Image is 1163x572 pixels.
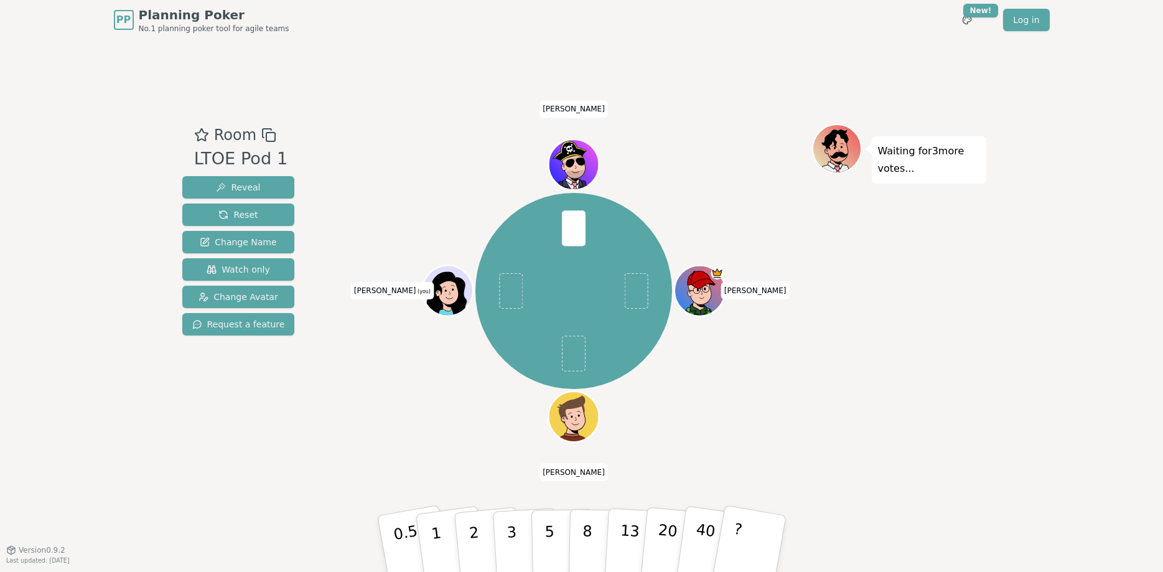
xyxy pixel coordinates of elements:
[192,318,285,331] span: Request a feature
[216,181,260,194] span: Reveal
[19,545,65,555] span: Version 0.9.2
[721,282,790,299] span: Click to change your name
[139,6,289,24] span: Planning Poker
[182,313,295,335] button: Request a feature
[539,464,608,481] span: Click to change your name
[194,124,209,146] button: Add as favourite
[1003,9,1049,31] a: Log in
[200,236,276,248] span: Change Name
[214,124,256,146] span: Room
[416,289,431,294] span: (you)
[139,24,289,34] span: No.1 planning poker tool for agile teams
[956,9,978,31] button: New!
[114,6,289,34] a: PPPlanning PokerNo.1 planning poker tool for agile teams
[711,267,723,279] span: Jim is the host
[182,258,295,281] button: Watch only
[182,286,295,308] button: Change Avatar
[963,4,999,17] div: New!
[207,263,270,276] span: Watch only
[6,557,70,564] span: Last updated: [DATE]
[878,143,980,177] p: Waiting for 3 more votes...
[6,545,65,555] button: Version0.9.2
[218,209,258,221] span: Reset
[539,101,608,118] span: Click to change your name
[199,291,278,303] span: Change Avatar
[194,146,288,172] div: LTOE Pod 1
[182,204,295,226] button: Reset
[351,282,434,299] span: Click to change your name
[424,267,471,314] button: Click to change your avatar
[182,231,295,253] button: Change Name
[116,12,131,27] span: PP
[182,176,295,199] button: Reveal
